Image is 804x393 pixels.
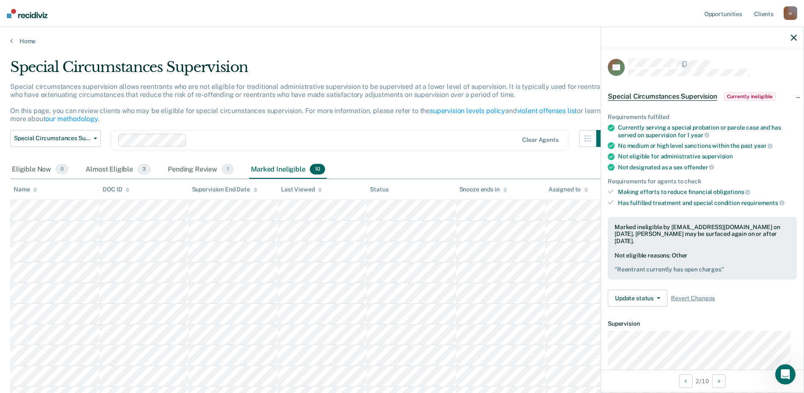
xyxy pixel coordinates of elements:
[615,224,790,245] div: Marked ineligible by [EMAIL_ADDRESS][DOMAIN_NAME] on [DATE]. [PERSON_NAME] may be surfaced again ...
[615,252,790,273] div: Not eligible reasons: Other
[522,136,558,144] div: Clear agents
[548,186,588,193] div: Assigned to
[724,92,776,101] span: Currently ineligible
[608,92,717,101] span: Special Circumstances Supervision
[459,186,507,193] div: Snooze ends in
[702,153,733,160] span: supervision
[784,6,797,20] div: n
[741,199,785,206] span: requirements
[608,178,797,185] div: Requirements for agents to check
[754,142,773,149] span: year
[608,290,668,307] button: Update status
[601,83,804,110] div: Special Circumstances SupervisionCurrently ineligible
[608,320,797,327] dt: Supervision
[712,374,726,388] button: Next Opportunity
[192,186,258,193] div: Supervision End Date
[45,115,98,123] a: our methodology
[775,364,796,385] iframe: Intercom live chat
[618,163,797,171] div: Not designated as a sex
[281,186,322,193] div: Last Viewed
[684,164,715,171] span: offender
[166,161,236,179] div: Pending Review
[601,370,804,392] div: 2 / 10
[618,142,797,149] div: No medium or high level sanctions within the past
[618,153,797,160] div: Not eligible for administrative
[10,58,613,83] div: Special Circumstances Supervision
[691,132,709,138] span: year
[713,188,750,195] span: obligations
[84,161,153,179] div: Almost Eligible
[14,135,90,142] span: Special Circumstances Supervision
[679,374,693,388] button: Previous Opportunity
[430,107,505,115] a: supervision levels policy
[249,161,326,179] div: Marked Ineligible
[618,124,797,138] div: Currently serving a special probation or parole case and has served on supervision for 1
[671,295,715,302] span: Revert Changes
[7,9,47,18] img: Recidiviz
[517,107,577,115] a: violent offenses list
[615,266,790,273] pre: " Reentrant currently has open charges "
[370,186,388,193] div: Status
[10,83,610,123] p: Special circumstances supervision allows reentrants who are not eligible for traditional administ...
[222,164,234,175] span: 1
[14,186,37,193] div: Name
[56,164,69,175] span: 0
[618,188,797,196] div: Making efforts to reduce financial
[137,164,151,175] span: 3
[10,37,794,45] a: Home
[608,113,797,121] div: Requirements fulfilled
[310,164,325,175] span: 10
[10,161,70,179] div: Eligible Now
[103,186,130,193] div: DOC ID
[618,199,797,207] div: Has fulfilled treatment and special condition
